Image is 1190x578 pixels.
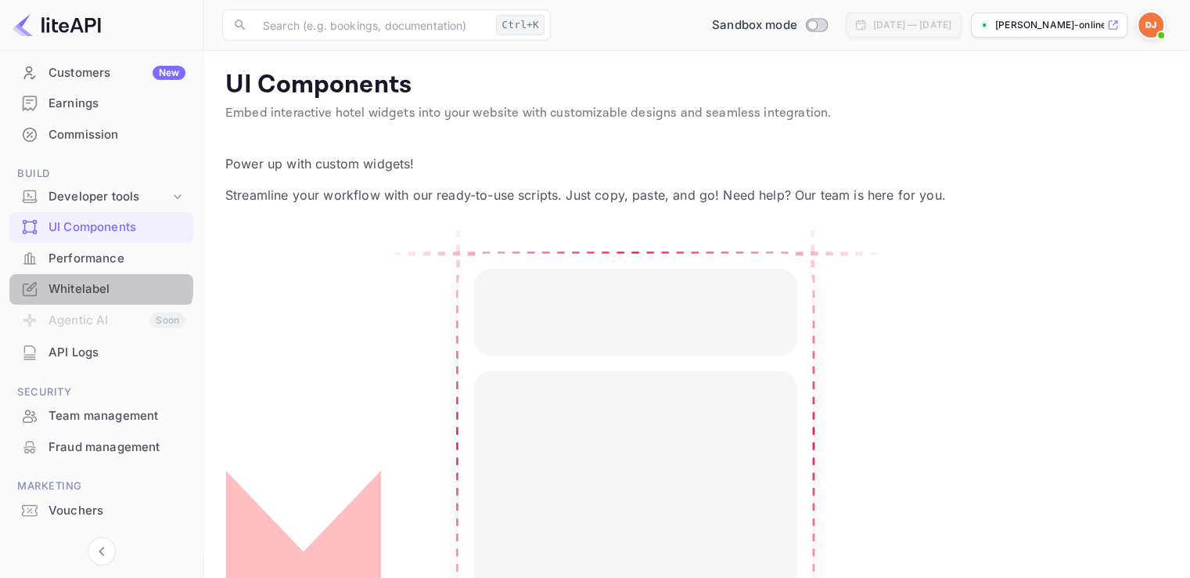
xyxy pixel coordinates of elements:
[49,219,185,237] div: UI Components
[225,154,1168,173] p: Power up with custom widgets!
[225,186,1168,204] p: Streamline your workflow with our ready-to-use scripts. Just copy, paste, and go! Need help? Our ...
[712,16,797,34] span: Sandbox mode
[9,165,193,182] span: Build
[88,537,116,565] button: Collapse navigation
[9,401,193,430] a: Team management
[995,18,1104,32] p: [PERSON_NAME]-online-jobs-2st...
[9,89,193,117] a: Earnings
[253,9,490,41] input: Search (e.g. bookings, documentation)
[49,502,185,520] div: Vouchers
[9,478,193,495] span: Marketing
[49,344,185,362] div: API Logs
[49,250,185,268] div: Performance
[9,496,193,526] div: Vouchers
[9,183,193,211] div: Developer tools
[9,432,193,461] a: Fraud management
[9,120,193,150] div: Commission
[225,104,1168,123] p: Embed interactive hotel widgets into your website with customizable designs and seamless integrat...
[49,439,185,457] div: Fraud management
[496,15,545,35] div: Ctrl+K
[153,66,185,80] div: New
[49,126,185,144] div: Commission
[225,70,1168,101] p: UI Components
[9,244,193,274] div: Performance
[9,432,193,463] div: Fraud management
[9,274,193,305] div: Whitelabel
[9,496,193,525] a: Vouchers
[9,244,193,273] a: Performance
[9,212,193,241] a: UI Components
[9,58,193,87] a: CustomersNew
[49,64,185,82] div: Customers
[49,188,170,206] div: Developer tools
[49,407,185,425] div: Team management
[49,280,185,298] div: Whitelabel
[9,58,193,89] div: CustomersNew
[873,18,951,32] div: [DATE] — [DATE]
[9,274,193,303] a: Whitelabel
[9,338,193,368] div: API Logs
[9,120,193,149] a: Commission
[1138,13,1163,38] img: Donald Online jobs
[9,89,193,119] div: Earnings
[9,212,193,243] div: UI Components
[706,16,833,34] div: Switch to Production mode
[9,384,193,401] span: Security
[13,13,101,38] img: LiteAPI logo
[9,401,193,432] div: Team management
[49,95,185,113] div: Earnings
[9,338,193,367] a: API Logs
